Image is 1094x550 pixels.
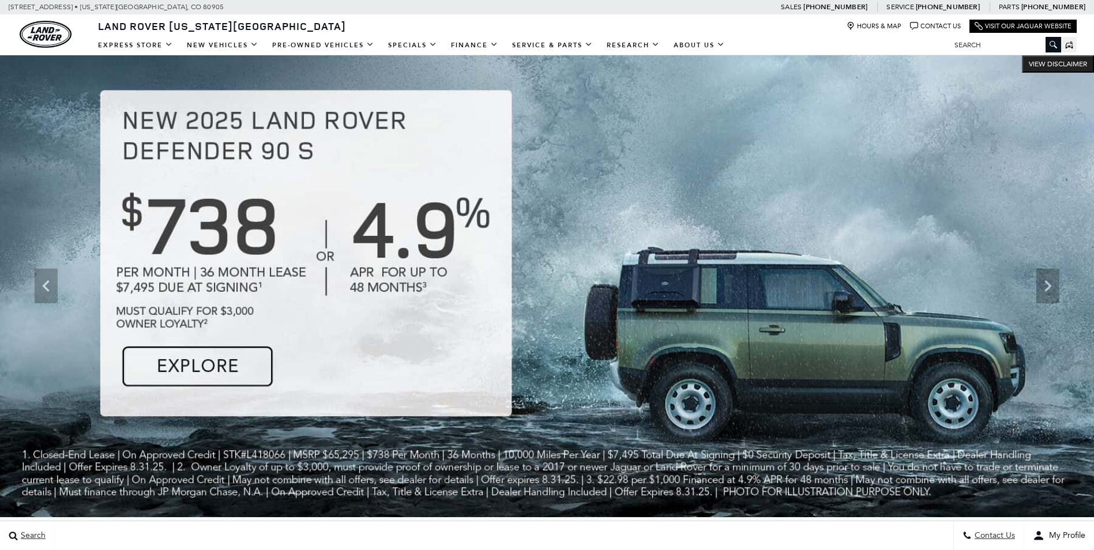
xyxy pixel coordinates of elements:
[781,3,802,11] span: Sales
[91,35,180,55] a: EXPRESS STORE
[98,19,346,33] span: Land Rover [US_STATE][GEOGRAPHIC_DATA]
[886,3,913,11] span: Service
[1029,59,1087,69] span: VIEW DISCLAIMER
[916,2,980,12] a: [PHONE_NUMBER]
[20,21,72,48] a: land-rover
[180,35,265,55] a: New Vehicles
[999,3,1020,11] span: Parts
[381,35,444,55] a: Specials
[265,35,381,55] a: Pre-Owned Vehicles
[975,22,1072,31] a: Visit Our Jaguar Website
[1044,531,1085,541] span: My Profile
[20,21,72,48] img: Land Rover
[1021,2,1085,12] a: [PHONE_NUMBER]
[18,531,46,541] span: Search
[1022,55,1094,73] button: VIEW DISCLAIMER
[667,35,732,55] a: About Us
[91,19,353,33] a: Land Rover [US_STATE][GEOGRAPHIC_DATA]
[803,2,867,12] a: [PHONE_NUMBER]
[91,35,732,55] nav: Main Navigation
[910,22,961,31] a: Contact Us
[1024,521,1094,550] button: user-profile-menu
[847,22,901,31] a: Hours & Map
[972,531,1015,541] span: Contact Us
[946,38,1061,52] input: Search
[600,35,667,55] a: Research
[444,35,505,55] a: Finance
[9,3,224,11] a: [STREET_ADDRESS] • [US_STATE][GEOGRAPHIC_DATA], CO 80905
[505,35,600,55] a: Service & Parts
